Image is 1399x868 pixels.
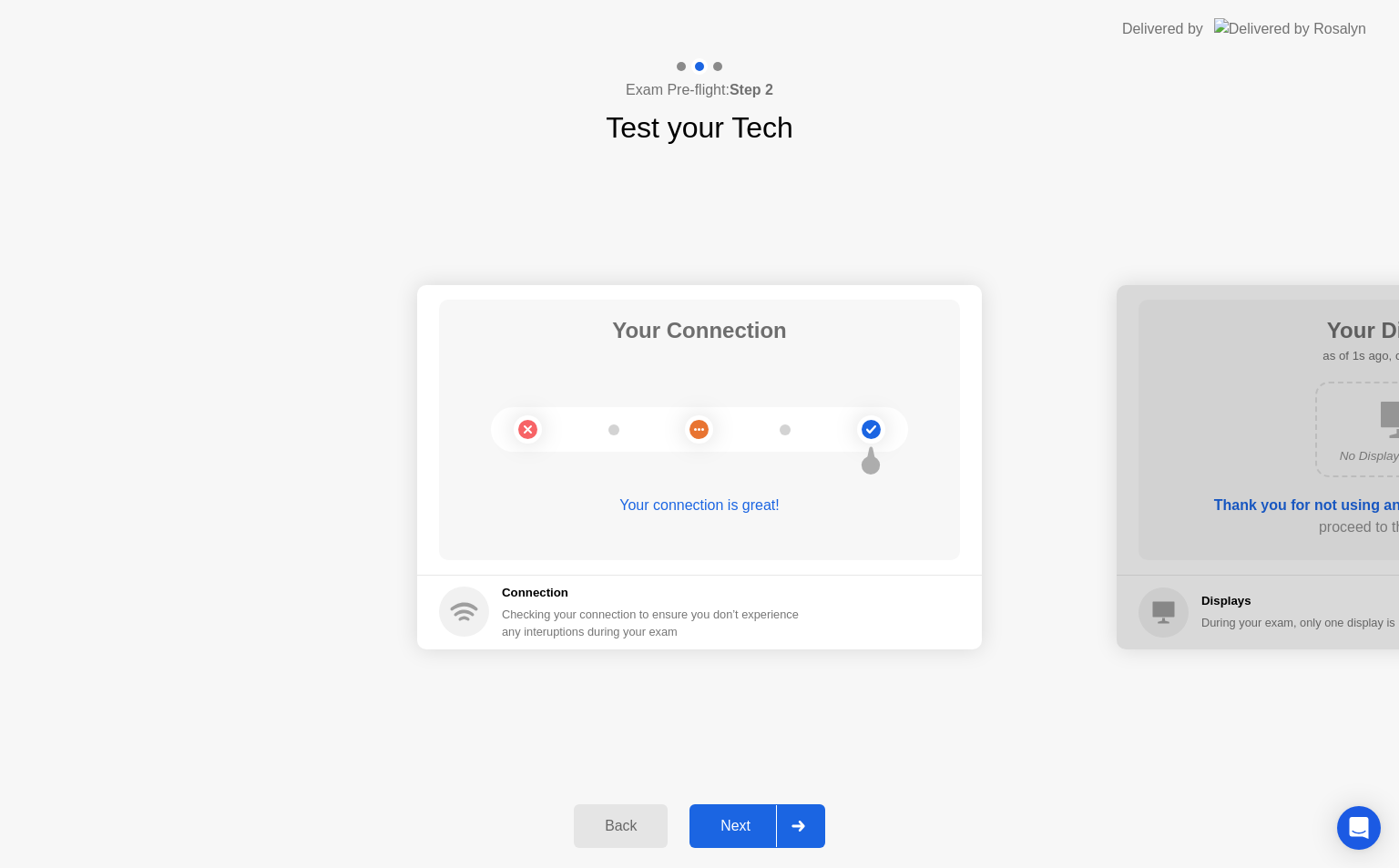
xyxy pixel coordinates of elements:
[689,804,825,848] button: Next
[626,79,773,101] h4: Exam Pre-flight:
[579,818,662,834] div: Back
[1214,18,1366,39] img: Delivered by Rosalyn
[574,804,668,848] button: Back
[1337,806,1381,850] div: Open Intercom Messenger
[1122,18,1203,40] div: Delivered by
[502,584,810,602] h5: Connection
[606,106,793,149] h1: Test your Tech
[695,818,776,834] div: Next
[730,82,773,97] b: Step 2
[439,495,960,516] div: Your connection is great!
[502,606,810,640] div: Checking your connection to ensure you don’t experience any interuptions during your exam
[612,314,787,347] h1: Your Connection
